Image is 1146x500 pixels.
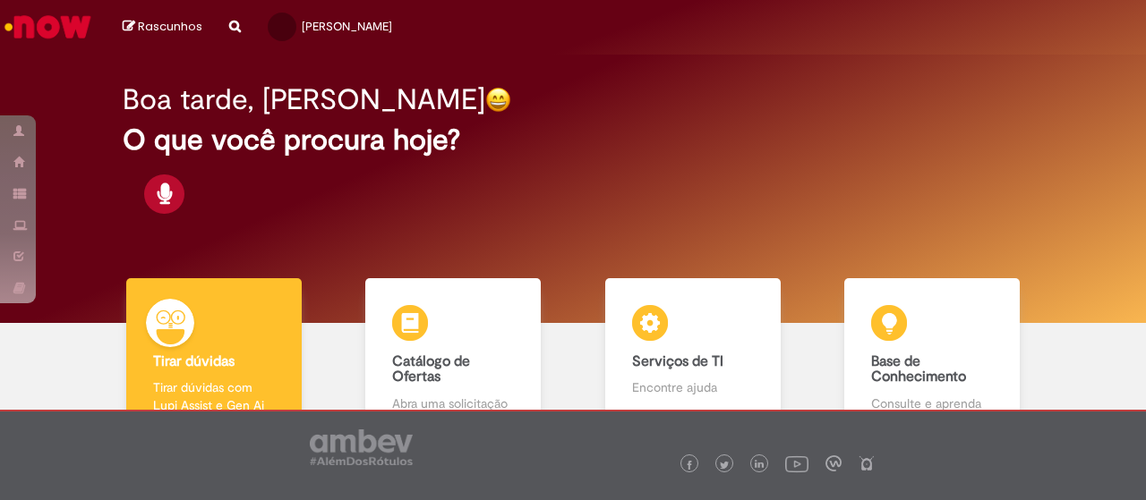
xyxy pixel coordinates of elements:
[871,394,993,412] p: Consulte e aprenda
[310,429,413,465] img: logo_footer_ambev_rotulo_gray.png
[302,19,392,34] span: [PERSON_NAME]
[785,452,808,475] img: logo_footer_youtube.png
[685,461,694,470] img: logo_footer_facebook.png
[871,352,966,386] b: Base de Conhecimento
[123,124,1022,156] h2: O que você procura hoje?
[123,84,485,115] h2: Boa tarde, [PERSON_NAME]
[94,278,334,433] a: Tirar dúvidas Tirar dúvidas com Lupi Assist e Gen Ai
[632,378,754,396] p: Encontre ajuda
[720,461,729,470] img: logo_footer_twitter.png
[485,87,511,113] img: happy-face.png
[138,18,202,35] span: Rascunhos
[123,19,202,36] a: Rascunhos
[813,278,1053,433] a: Base de Conhecimento Consulte e aprenda
[825,455,842,471] img: logo_footer_workplace.png
[859,455,875,471] img: logo_footer_naosei.png
[334,278,574,433] a: Catálogo de Ofertas Abra uma solicitação
[2,9,94,45] img: ServiceNow
[392,394,514,412] p: Abra uma solicitação
[153,378,275,414] p: Tirar dúvidas com Lupi Assist e Gen Ai
[755,460,764,470] img: logo_footer_linkedin.png
[573,278,813,433] a: Serviços de TI Encontre ajuda
[153,352,235,370] b: Tirar dúvidas
[392,352,470,386] b: Catálogo de Ofertas
[632,352,723,370] b: Serviços de TI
